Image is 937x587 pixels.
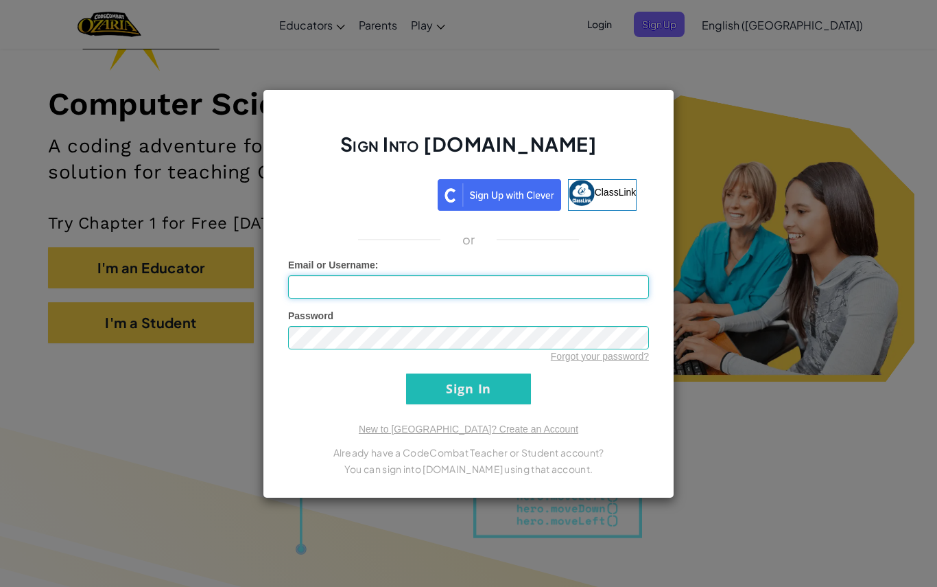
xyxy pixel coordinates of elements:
[300,178,431,208] div: Acceder con Google. Se abre en una pestaña nueva
[288,444,649,461] p: Already have a CodeCombat Teacher or Student account?
[294,178,438,208] iframe: Botón de Acceder con Google
[300,179,431,211] a: Acceder con Google. Se abre en una pestaña nueva
[288,260,375,271] span: Email or Username
[406,373,531,404] input: Sign In
[288,131,649,171] h2: Sign Into [DOMAIN_NAME]
[569,180,595,206] img: classlink-logo-small.png
[288,310,333,321] span: Password
[551,351,649,362] a: Forgot your password?
[288,258,379,272] label: :
[462,231,475,248] p: or
[438,179,561,211] img: clever_sso_button@2x.png
[359,424,578,435] a: New to [GEOGRAPHIC_DATA]? Create an Account
[288,461,649,477] p: You can sign into [DOMAIN_NAME] using that account.
[595,186,637,197] span: ClassLink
